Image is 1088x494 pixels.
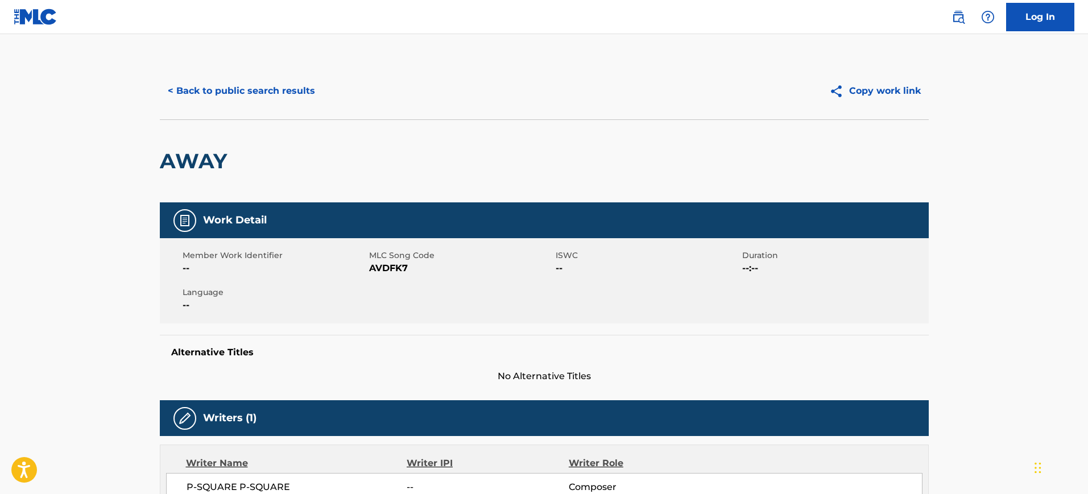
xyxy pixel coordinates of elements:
span: MLC Song Code [369,250,553,261]
h5: Writers (1) [203,412,257,425]
iframe: Resource Center [1056,322,1088,413]
img: MLC Logo [14,9,57,25]
h5: Work Detail [203,214,267,227]
span: AVDFK7 [369,261,553,275]
h2: AWAY [160,148,233,174]
button: Copy work link [821,77,929,105]
div: Drag [1035,451,1041,485]
button: < Back to public search results [160,77,323,105]
img: help [981,10,995,24]
img: Work Detail [178,214,192,227]
span: P-SQUARE P-SQUARE [187,480,407,494]
span: -- [183,298,366,312]
div: Writer Role [569,456,716,470]
span: -- [407,480,568,494]
h5: Alternative Titles [171,347,917,358]
span: --:-- [742,261,926,275]
iframe: Chat Widget [1031,439,1088,494]
img: search [952,10,965,24]
div: Writer IPI [407,456,569,470]
span: -- [183,261,366,275]
span: Duration [742,250,926,261]
div: Help [977,6,999,28]
img: Copy work link [829,84,849,98]
a: Log In [1006,3,1074,31]
span: Member Work Identifier [183,250,366,261]
span: No Alternative Titles [160,370,929,383]
span: Composer [569,480,716,494]
span: -- [556,261,739,275]
span: ISWC [556,250,739,261]
img: Writers [178,412,192,425]
div: Writer Name [186,456,407,470]
span: Language [183,287,366,298]
a: Public Search [947,6,970,28]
